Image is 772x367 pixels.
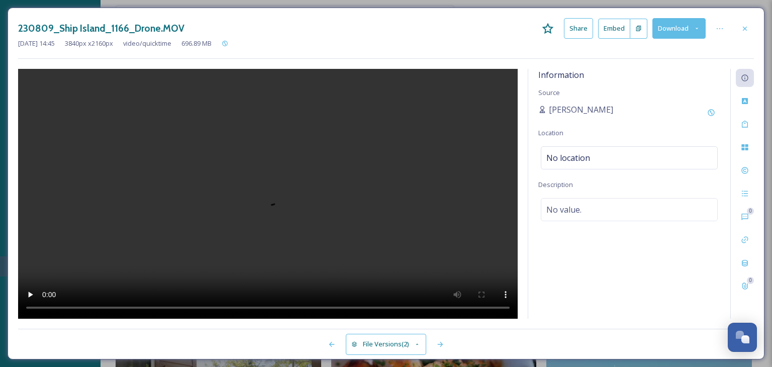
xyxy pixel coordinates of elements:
span: No location [546,152,590,164]
span: 696.89 MB [181,39,212,48]
span: [DATE] 14:45 [18,39,55,48]
span: Information [538,69,584,80]
button: Download [652,18,706,39]
span: [PERSON_NAME] [549,104,613,116]
button: File Versions(2) [346,334,426,354]
span: Source [538,88,560,97]
button: Embed [598,19,630,39]
span: No value. [546,204,582,216]
div: 0 [747,208,754,215]
h3: 230809_Ship Island_1166_Drone.MOV [18,21,184,36]
span: Description [538,180,573,189]
button: Share [564,18,593,39]
button: Open Chat [728,323,757,352]
span: video/quicktime [123,39,171,48]
div: 0 [747,277,754,284]
span: 3840 px x 2160 px [65,39,113,48]
span: Location [538,128,563,137]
